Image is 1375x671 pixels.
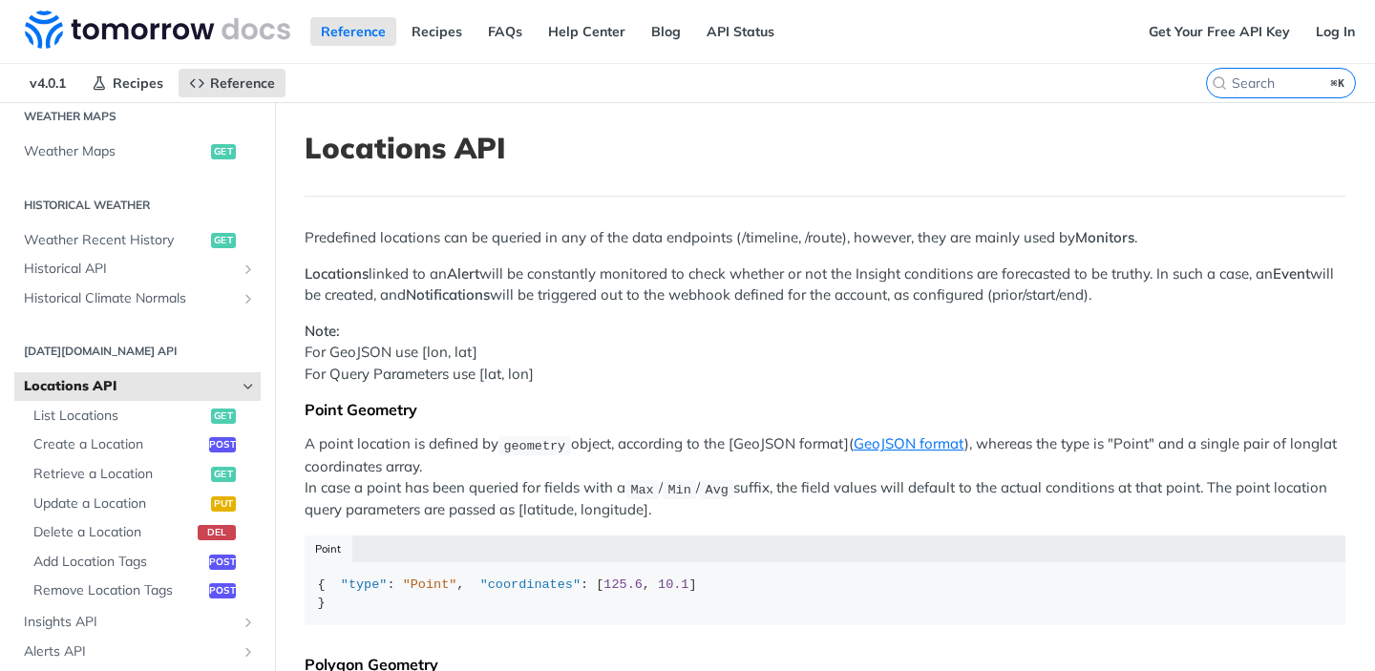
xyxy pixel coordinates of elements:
span: Reference [210,74,275,92]
strong: Alert [447,264,479,283]
span: post [209,437,236,452]
a: Retrieve a Locationget [24,460,261,489]
span: get [211,409,236,424]
a: Reference [179,69,286,97]
span: Max [630,482,653,496]
span: Insights API [24,613,236,632]
a: Recipes [401,17,473,46]
h1: Locations API [305,131,1345,165]
strong: Event [1273,264,1310,283]
a: Reference [310,17,396,46]
strong: Locations [305,264,369,283]
h2: [DATE][DOMAIN_NAME] API [14,343,261,360]
span: Update a Location [33,494,206,514]
a: Add Location Tagspost [24,548,261,577]
a: Historical Climate NormalsShow subpages for Historical Climate Normals [14,284,261,313]
span: Min [667,482,690,496]
button: Hide subpages for Locations API [241,379,256,394]
a: Locations APIHide subpages for Locations API [14,372,261,401]
span: Retrieve a Location [33,465,206,484]
strong: Note: [305,322,340,340]
a: Create a Locationpost [24,430,261,459]
div: Point Geometry [305,400,1345,419]
span: get [211,233,236,248]
span: Historical Climate Normals [24,289,236,308]
span: del [198,525,236,540]
img: Tomorrow.io Weather API Docs [25,10,290,49]
p: A point location is defined by object, according to the [GeoJSON format]( ), whereas the type is ... [305,433,1345,521]
span: Locations API [24,377,236,396]
p: Predefined locations can be queried in any of the data endpoints (/timeline, /route), however, th... [305,227,1345,249]
a: Weather Mapsget [14,137,261,166]
a: Recipes [81,69,174,97]
span: Historical API [24,260,236,279]
a: Historical APIShow subpages for Historical API [14,255,261,283]
svg: Search [1212,75,1227,91]
span: Weather Recent History [24,231,206,250]
a: API Status [696,17,785,46]
button: Show subpages for Insights API [241,615,256,630]
span: get [211,467,236,482]
span: "coordinates" [480,577,581,592]
strong: Notifications [406,285,490,304]
a: Insights APIShow subpages for Insights API [14,608,261,637]
p: For GeoJSON use [lon, lat] For Query Parameters use [lat, lon] [305,321,1345,386]
span: Recipes [113,74,163,92]
span: Add Location Tags [33,553,204,572]
h2: Historical Weather [14,197,261,214]
span: get [211,144,236,159]
h2: Weather Maps [14,108,261,125]
span: Remove Location Tags [33,581,204,600]
span: 10.1 [658,577,688,592]
span: List Locations [33,407,206,426]
span: Weather Maps [24,142,206,161]
a: Log In [1305,17,1365,46]
a: FAQs [477,17,533,46]
span: 125.6 [603,577,643,592]
span: post [209,583,236,598]
strong: Monitors [1075,228,1134,246]
span: "type" [341,577,388,592]
button: Show subpages for Historical Climate Normals [241,291,256,306]
a: Help Center [538,17,636,46]
a: Weather Recent Historyget [14,226,261,255]
p: linked to an will be constantly monitored to check whether or not the Insight conditions are fore... [305,263,1345,306]
button: Show subpages for Alerts API [241,644,256,660]
a: List Locationsget [24,402,261,430]
a: Remove Location Tagspost [24,577,261,605]
kbd: ⌘K [1326,73,1350,93]
a: Alerts APIShow subpages for Alerts API [14,638,261,666]
span: geometry [503,438,565,452]
span: v4.0.1 [19,69,76,97]
span: "Point" [403,577,457,592]
a: Update a Locationput [24,490,261,518]
a: Get Your Free API Key [1138,17,1301,46]
a: Blog [641,17,691,46]
button: Show subpages for Historical API [241,262,256,277]
a: GeoJSON format [854,434,964,452]
span: post [209,555,236,570]
span: Create a Location [33,435,204,454]
span: Delete a Location [33,523,193,542]
span: Avg [706,482,729,496]
span: put [211,496,236,512]
div: { : , : [ , ] } [318,576,1333,613]
a: Delete a Locationdel [24,518,261,547]
span: Alerts API [24,642,236,661]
